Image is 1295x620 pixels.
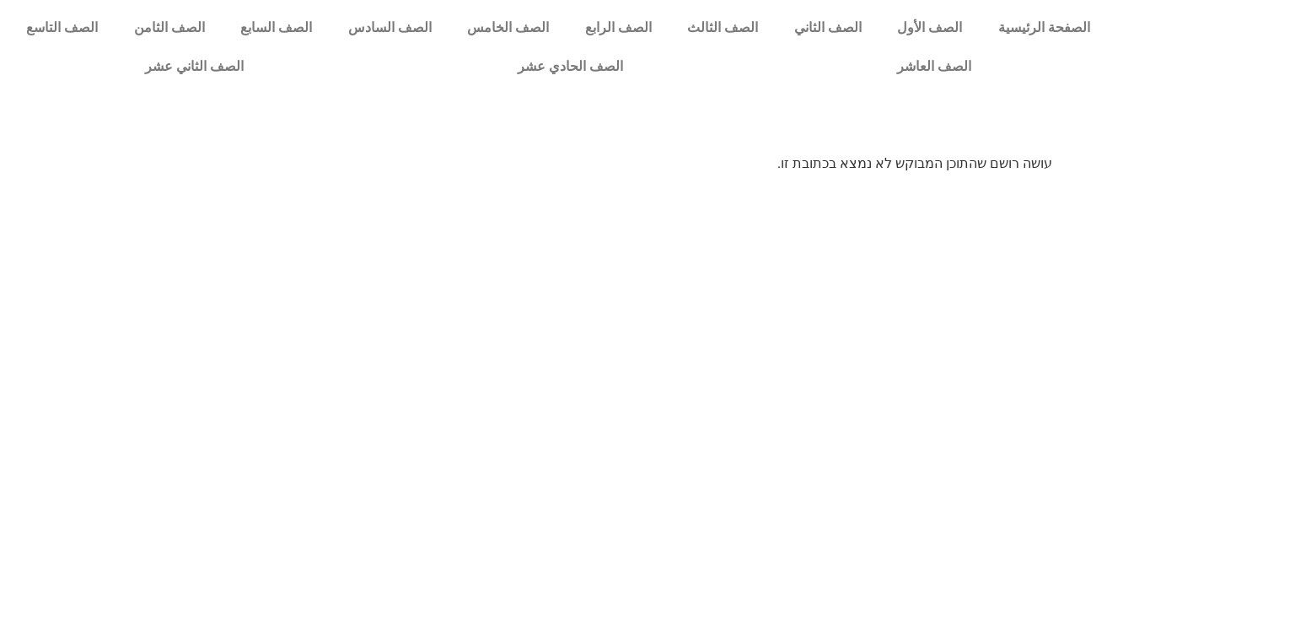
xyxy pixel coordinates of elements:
[223,8,330,47] a: الصف السابع
[879,8,981,47] a: الصف الأول
[330,8,450,47] a: الصف السادس
[8,8,116,47] a: الصف التاسع
[381,47,760,86] a: الصف الحادي عشر
[243,154,1052,174] p: עושה רושם שהתוכן המבוקש לא נמצא בכתובת זו.
[760,47,1108,86] a: الصف العاشر
[981,8,1109,47] a: الصفحة الرئيسية
[116,8,223,47] a: الصف الثامن
[567,8,670,47] a: الصف الرابع
[776,8,880,47] a: الصف الثاني
[669,8,776,47] a: الصف الثالث
[449,8,567,47] a: الصف الخامس
[8,47,381,86] a: الصف الثاني عشر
